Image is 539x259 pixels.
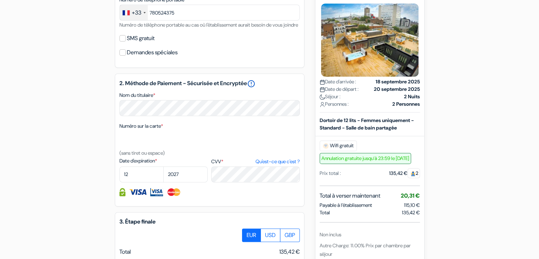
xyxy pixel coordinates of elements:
[320,231,420,238] div: Non inclus
[408,168,420,178] span: 2
[320,242,411,257] span: Autre Charge: 11.00% Prix par chambre par séjour
[320,85,359,93] span: Date de départ :
[119,248,131,255] span: Total
[119,79,300,88] h5: 2. Méthode de Paiement - Sécurisée et Encryptée
[404,202,420,208] span: 115,10 €
[320,93,341,100] span: Séjour :
[320,169,341,177] div: Prix total :
[242,228,300,242] div: Basic radio toggle button group
[280,228,300,242] label: GBP
[402,209,420,216] span: 135,42 €
[119,157,208,165] label: Date d'expiration
[279,248,300,256] span: 135,42 €
[320,191,380,200] span: Total à verser maintenant
[127,48,178,57] label: Demandes spéciales
[119,5,300,21] input: 6 12 34 56 78
[260,228,280,242] label: USD
[374,85,420,93] strong: 20 septembre 2025
[242,228,261,242] label: EUR
[120,5,148,20] div: France: +33
[320,117,414,131] b: Dortoir de 12 lits - Femmes uniquement - Standard - Salle de bain partagée
[119,122,163,130] label: Numéro sur la carte
[255,158,299,165] a: Qu'est-ce que c'est ?
[320,100,349,108] span: Personnes :
[392,100,420,108] strong: 2 Personnes
[320,101,325,107] img: user_icon.svg
[320,79,325,84] img: calendar.svg
[404,93,420,100] strong: 2 Nuits
[119,150,165,156] small: (sans tiret ou espace)
[119,92,155,99] label: Nom du titulaire
[119,218,300,225] h5: 3. Étape finale
[119,188,125,196] img: Information de carte de crédit entièrement encryptée et sécurisée
[127,33,155,43] label: SMS gratuit
[150,188,163,196] img: Visa Electron
[167,188,181,196] img: Master Card
[320,209,330,216] span: Total
[129,188,147,196] img: Visa
[320,94,325,99] img: moon.svg
[320,87,325,92] img: calendar.svg
[323,143,329,148] img: free_wifi.svg
[320,140,357,151] span: Wifi gratuit
[410,171,416,176] img: guest.svg
[320,153,411,164] span: Annulation gratuite jusqu’à 23:59 le [DATE]
[132,9,141,17] div: +33
[389,169,420,177] div: 135,42 €
[247,79,256,88] a: error_outline
[211,158,299,165] label: CVV
[376,78,420,85] strong: 18 septembre 2025
[401,192,420,199] span: 20,31 €
[320,201,372,209] span: Payable à l’établissement
[320,78,356,85] span: Date d'arrivée :
[119,22,298,28] small: Numéro de téléphone portable au cas où l'établissement aurait besoin de vous joindre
